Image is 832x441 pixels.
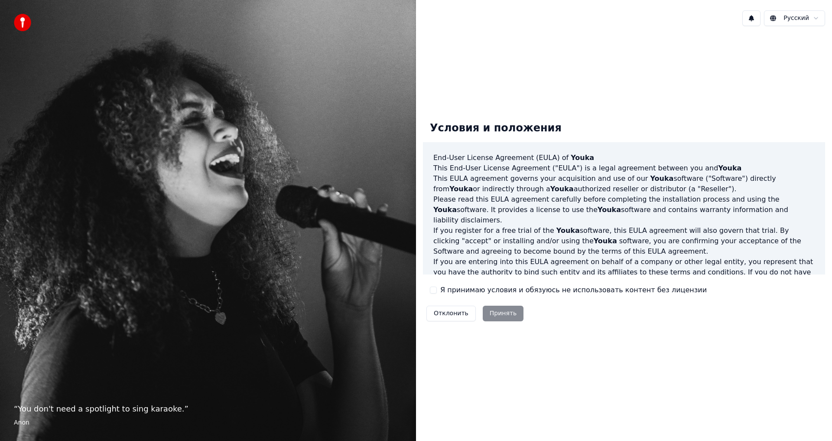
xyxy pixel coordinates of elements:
[433,194,815,225] p: Please read this EULA agreement carefully before completing the installation process and using th...
[14,418,402,427] footer: Anon
[440,285,707,295] label: Я принимаю условия и обязуюсь не использовать контент без лицензии
[14,14,31,31] img: youka
[423,114,569,142] div: Условия и положения
[594,237,617,245] span: Youka
[433,225,815,257] p: If you register for a free trial of the software, this EULA agreement will also govern that trial...
[426,306,476,321] button: Отклонить
[598,206,621,214] span: Youka
[556,226,580,235] span: Youka
[433,206,457,214] span: Youka
[571,154,594,162] span: Youka
[14,403,402,415] p: “ You don't need a spotlight to sing karaoke. ”
[550,185,574,193] span: Youka
[433,153,815,163] h3: End-User License Agreement (EULA) of
[433,257,815,298] p: If you are entering into this EULA agreement on behalf of a company or other legal entity, you re...
[650,174,673,183] span: Youka
[718,164,741,172] span: Youka
[433,163,815,173] p: This End-User License Agreement ("EULA") is a legal agreement between you and
[433,173,815,194] p: This EULA agreement governs your acquisition and use of our software ("Software") directly from o...
[449,185,473,193] span: Youka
